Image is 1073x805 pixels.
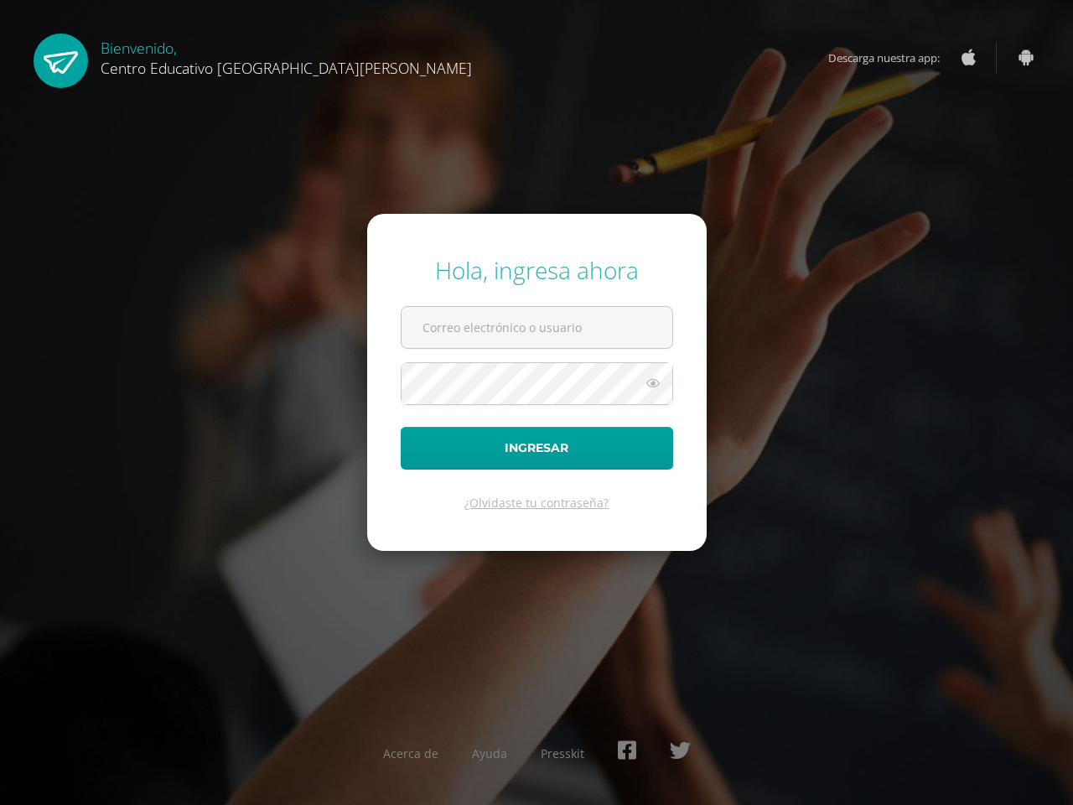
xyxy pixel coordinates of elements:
[464,495,609,511] a: ¿Olvidaste tu contraseña?
[401,254,673,286] div: Hola, ingresa ahora
[828,42,956,74] span: Descarga nuestra app:
[541,745,584,761] a: Presskit
[101,58,472,78] span: Centro Educativo [GEOGRAPHIC_DATA][PERSON_NAME]
[383,745,438,761] a: Acerca de
[402,307,672,348] input: Correo electrónico o usuario
[472,745,507,761] a: Ayuda
[101,34,472,78] div: Bienvenido,
[401,427,673,470] button: Ingresar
